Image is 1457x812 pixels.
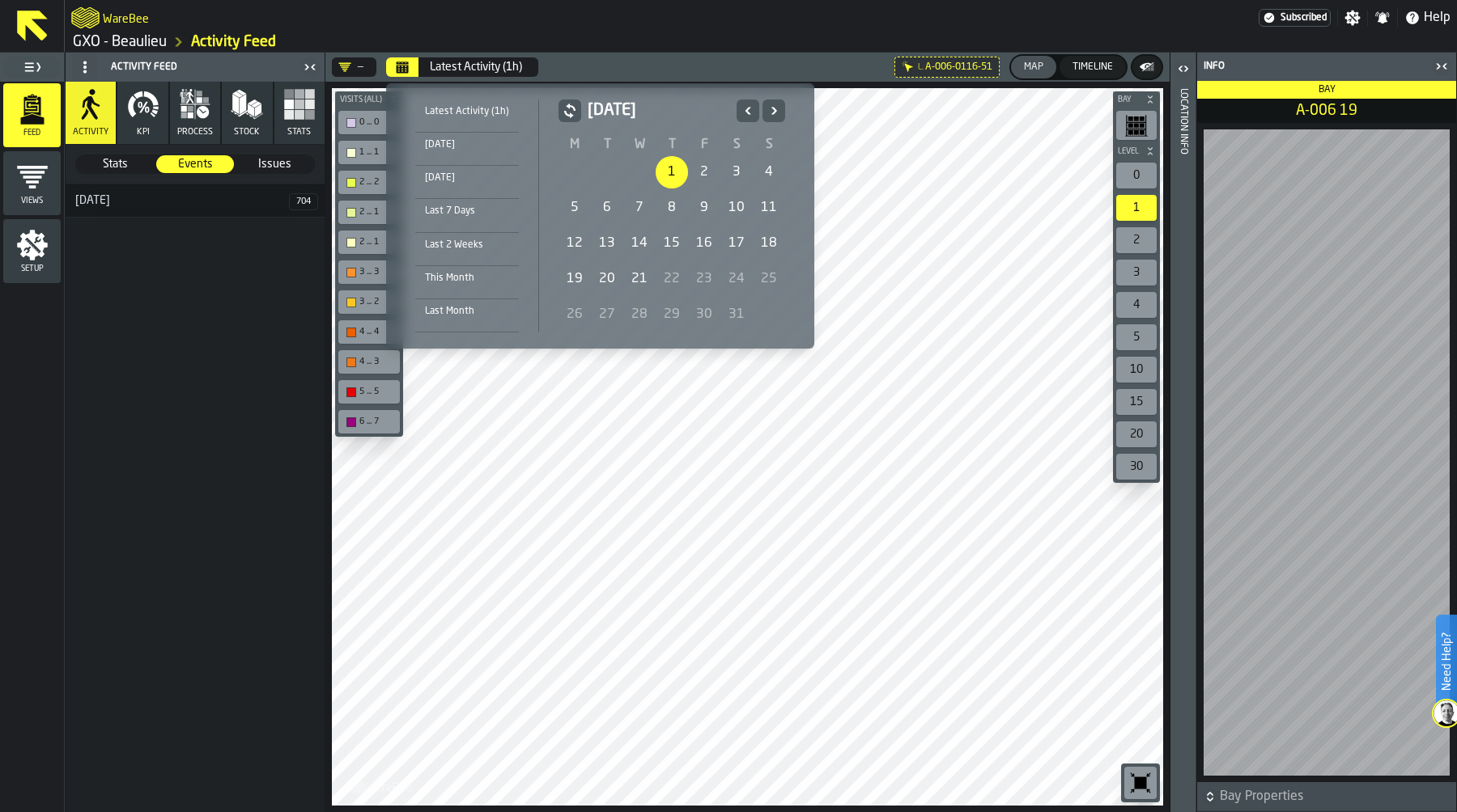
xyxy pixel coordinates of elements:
div: 6 [591,192,623,224]
div: 25 [753,263,785,295]
div: [DATE] [415,136,519,154]
div: Thursday 8 May 2025 [656,192,688,224]
div: Friday 2 May 2025 [688,156,720,188]
div: Wednesday 7 May 2025 [623,192,656,224]
div: 29 [656,298,688,331]
div: 26 [559,298,591,331]
div: Sunday 18 May 2025 [753,227,785,260]
div: Wednesday 14 May 2025 [623,227,656,260]
div: Friday 30 May 2025 [688,298,720,331]
button: button- [559,99,581,122]
div: 27 [591,298,623,331]
div: Last Month [415,302,519,320]
div: 20 [591,263,623,295]
label: Need Help? [1438,616,1455,707]
div: 24 [720,263,753,295]
div: Friday 23 May 2025 [688,263,720,295]
th: T [656,135,688,154]
div: 30 [688,298,720,331]
div: 15 [656,227,688,260]
div: 11 [753,192,785,224]
div: Monday 19 May 2025 [559,263,591,295]
th: T [591,135,623,154]
button: Previous [737,99,759,122]
div: Sunday 4 May 2025 [753,156,785,188]
div: 10 [720,192,753,224]
div: Thursday 1 May 2025 selected [656,156,688,188]
div: 17 [720,227,753,260]
div: Last 7 Days [415,202,519,220]
div: Saturday 3 May 2025 [720,156,753,188]
div: Wednesday 21 May 2025, Last available date [623,263,656,295]
div: Saturday 31 May 2025 [720,298,753,331]
th: S [753,135,785,154]
th: W [623,135,656,154]
div: Monday 12 May 2025 [559,227,591,260]
div: This Month [415,269,519,287]
div: Sunday 11 May 2025 [753,192,785,224]
div: 18 [753,227,785,260]
div: 22 [656,263,688,295]
div: Tuesday 27 May 2025 [591,298,623,331]
div: 14 [623,227,656,260]
th: F [688,135,720,154]
div: Last 2 Weeks [415,236,519,254]
div: 1 [656,156,688,188]
th: M [559,135,591,154]
div: 4 [753,156,785,188]
div: 8 [656,192,688,224]
th: S [720,135,753,154]
div: 13 [591,227,623,260]
div: Saturday 24 May 2025 [720,263,753,295]
div: 21 [623,263,656,295]
div: Thursday 22 May 2025 [656,263,688,295]
div: 31 [720,298,753,331]
div: Monday 5 May 2025 [559,192,591,224]
div: 3 [720,156,753,188]
div: 2 [688,156,720,188]
div: Thursday 29 May 2025 [656,298,688,331]
div: Saturday 10 May 2025 [720,192,753,224]
div: Friday 9 May 2025 [688,192,720,224]
div: Wednesday 28 May 2025 [623,298,656,331]
div: [DATE] [415,169,519,187]
table: May 2025 [559,135,785,332]
div: 5 [559,192,591,224]
div: Latest Activity (1h) [415,103,519,121]
div: Friday 16 May 2025 [688,227,720,260]
h2: [DATE] [588,99,730,122]
div: 12 [559,227,591,260]
div: Tuesday 20 May 2025 [591,263,623,295]
div: 16 [688,227,720,260]
div: 28 [623,298,656,331]
div: Saturday 17 May 2025 [720,227,753,260]
button: Next [762,99,785,122]
div: Select date range Select date range [399,96,801,336]
div: Sunday 25 May 2025 [753,263,785,295]
div: 7 [623,192,656,224]
div: Tuesday 6 May 2025 [591,192,623,224]
div: Thursday 15 May 2025 [656,227,688,260]
div: 23 [688,263,720,295]
div: Monday 26 May 2025 [559,298,591,331]
div: May 2025 [559,99,785,332]
div: 9 [688,192,720,224]
div: Tuesday 13 May 2025 [591,227,623,260]
div: 19 [559,263,591,295]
